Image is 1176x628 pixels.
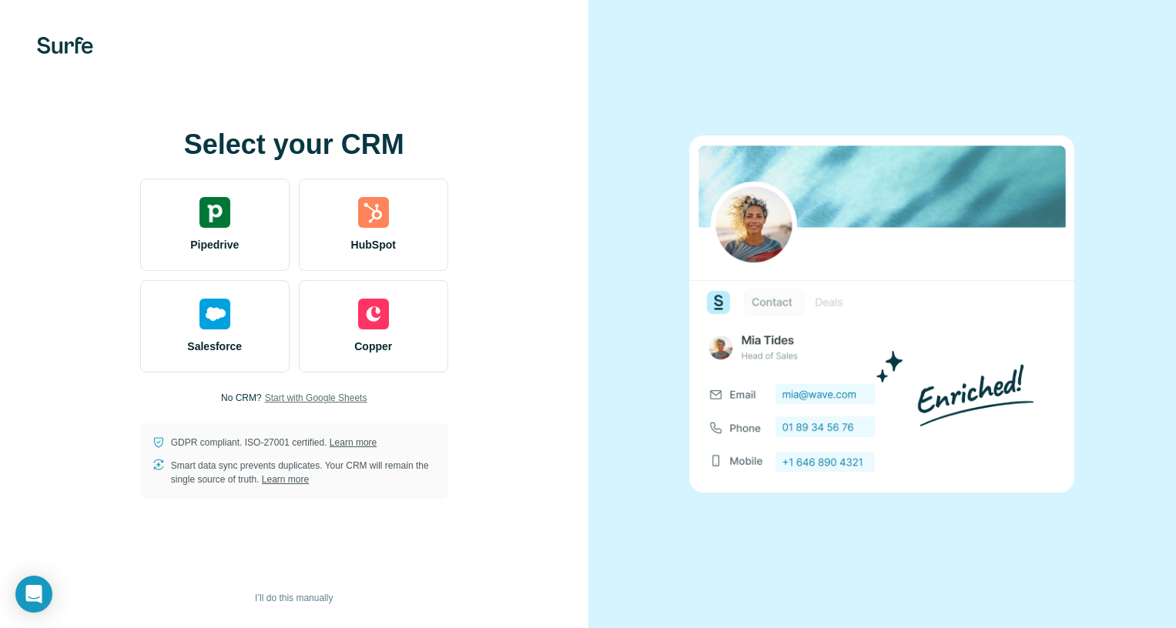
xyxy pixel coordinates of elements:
[358,197,389,228] img: hubspot's logo
[262,474,309,485] a: Learn more
[689,135,1074,492] img: none image
[199,197,230,228] img: pipedrive's logo
[187,339,242,354] span: Salesforce
[351,237,396,252] span: HubSpot
[330,437,377,448] a: Learn more
[140,129,448,160] h1: Select your CRM
[37,37,93,54] img: Surfe's logo
[265,391,367,405] button: Start with Google Sheets
[171,436,377,449] p: GDPR compliant. ISO-27001 certified.
[358,299,389,329] img: copper's logo
[354,339,392,354] span: Copper
[255,591,333,605] span: I’ll do this manually
[15,576,52,613] div: Open Intercom Messenger
[199,299,230,329] img: salesforce's logo
[221,391,262,405] p: No CRM?
[171,459,436,486] p: Smart data sync prevents duplicates. Your CRM will remain the single source of truth.
[190,237,239,252] span: Pipedrive
[244,586,343,610] button: I’ll do this manually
